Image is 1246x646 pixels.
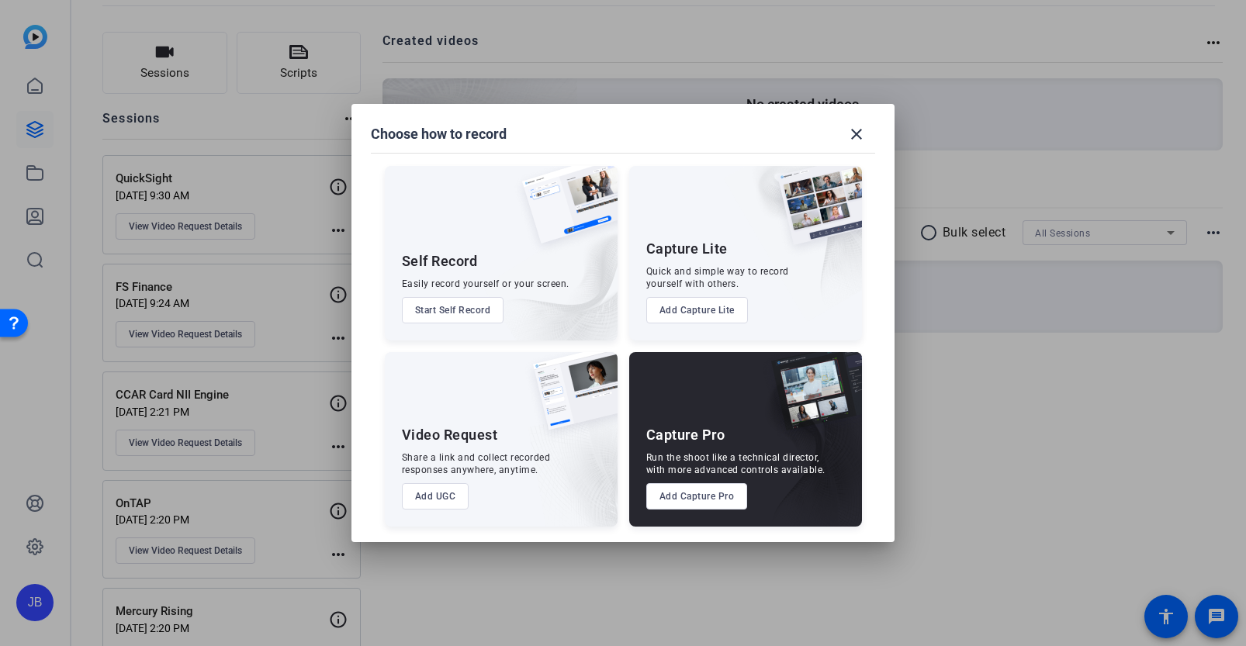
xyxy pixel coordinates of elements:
[646,265,789,290] div: Quick and simple way to record yourself with others.
[402,278,569,290] div: Easily record yourself or your screen.
[646,483,748,510] button: Add Capture Pro
[766,166,862,261] img: capture-lite.png
[747,371,862,527] img: embarkstudio-capture-pro.png
[402,252,478,271] div: Self Record
[402,483,469,510] button: Add UGC
[646,426,725,444] div: Capture Pro
[402,297,504,323] button: Start Self Record
[646,297,748,323] button: Add Capture Lite
[646,451,825,476] div: Run the shoot like a technical director, with more advanced controls available.
[723,166,862,321] img: embarkstudio-capture-lite.png
[521,352,618,446] img: ugc-content.png
[511,166,618,259] img: self-record.png
[402,426,498,444] div: Video Request
[847,125,866,143] mat-icon: close
[483,199,618,340] img: embarkstudio-self-record.png
[371,125,507,143] h1: Choose how to record
[528,400,618,527] img: embarkstudio-ugc-content.png
[760,352,862,447] img: capture-pro.png
[646,240,728,258] div: Capture Lite
[402,451,551,476] div: Share a link and collect recorded responses anywhere, anytime.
